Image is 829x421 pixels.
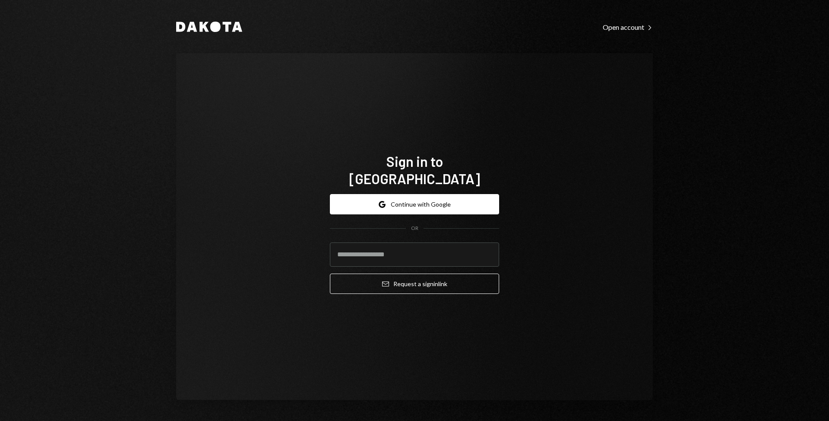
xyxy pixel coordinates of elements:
a: Open account [603,22,653,32]
div: Open account [603,23,653,32]
button: Request a signinlink [330,274,499,294]
div: OR [411,225,418,232]
h1: Sign in to [GEOGRAPHIC_DATA] [330,153,499,187]
button: Continue with Google [330,194,499,214]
